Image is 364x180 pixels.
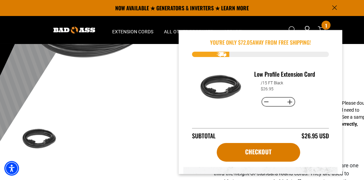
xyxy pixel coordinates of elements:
[4,161,19,176] div: Accessibility Menu
[254,70,324,78] h3: Low Profile Extension Cord
[20,121,58,159] img: black
[302,16,313,44] a: Open this option
[325,23,327,28] span: 1
[192,131,216,140] div: Subtotal
[179,30,342,174] div: Item added to your cart
[53,27,95,34] img: Bad Ass Extension Cords
[241,38,252,46] span: 72.05
[194,172,327,180] h3: You may also like
[261,87,274,91] dd: $26.95
[107,16,159,44] summary: Extension Cords
[164,29,213,35] span: All Other Products
[112,29,153,35] span: Extension Cords
[272,96,285,108] input: Quantity for Low Profile Extension Cord
[224,29,244,35] span: Apparel
[317,26,327,34] a: cart
[218,16,249,44] summary: Apparel
[302,131,329,140] div: $26.95 USD
[287,25,298,35] summary: Search
[192,38,329,46] p: You're Only $ away from free shipping!
[159,16,218,44] summary: All Other Products
[217,143,300,162] a: cart
[197,65,244,112] img: black
[261,81,283,85] dd: /15 FT Black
